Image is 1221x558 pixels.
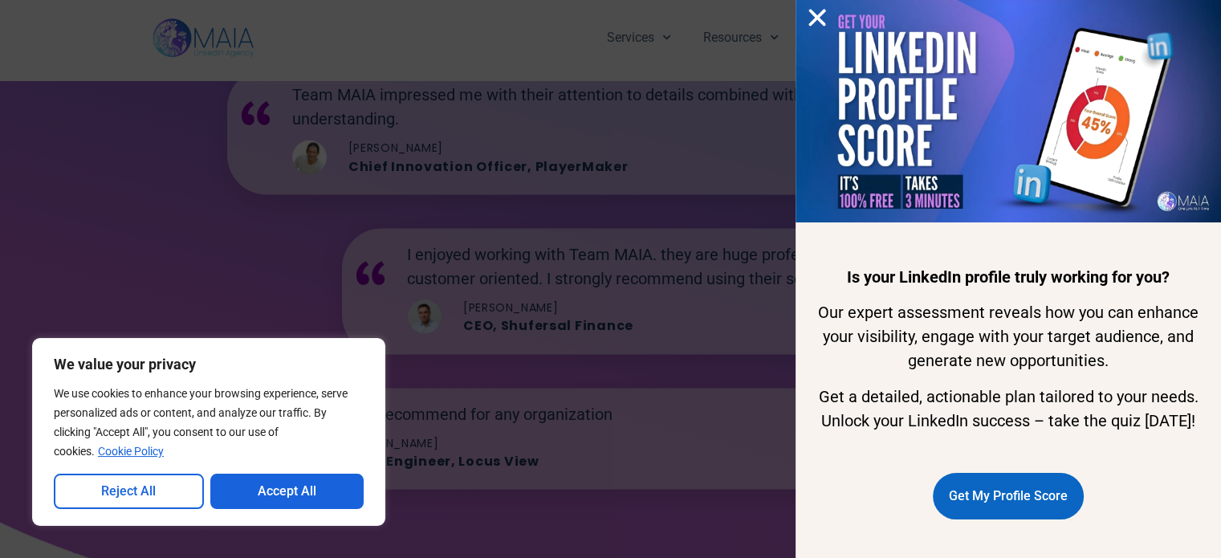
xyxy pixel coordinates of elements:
[817,300,1200,373] p: Our expert assessment reveals how you can enhance your visibility, engage with your target audien...
[805,6,829,30] a: Close
[933,473,1084,519] a: Get My Profile Score
[817,385,1200,433] p: Get a detailed, actionable plan tailored to your needs.
[54,355,364,374] p: We value your privacy
[32,338,385,526] div: We value your privacy
[821,411,1195,430] span: Unlock your LinkedIn success – take the quiz [DATE]!
[54,474,204,509] button: Reject All
[949,481,1068,511] span: Get My Profile Score
[54,384,364,461] p: We use cookies to enhance your browsing experience, serve personalized ads or content, and analyz...
[97,444,165,458] a: Cookie Policy
[210,474,364,509] button: Accept All
[847,267,1170,287] b: Is your LinkedIn profile truly working for you?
